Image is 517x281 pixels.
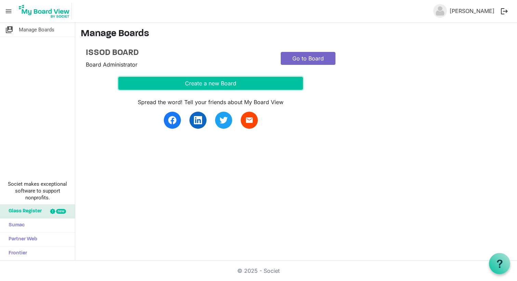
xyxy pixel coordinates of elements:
span: Glass Register [5,205,42,218]
a: ISSOD BOARD [86,48,270,58]
span: Partner Web [5,233,37,246]
span: Frontier [5,247,27,260]
div: Spread the word! Tell your friends about My Board View [118,98,303,106]
a: Go to Board [281,52,335,65]
h3: Manage Boards [81,28,512,40]
img: no-profile-picture.svg [433,4,447,18]
a: [PERSON_NAME] [447,4,497,18]
span: Manage Boards [19,23,54,37]
img: twitter.svg [220,116,228,124]
img: My Board View Logo [17,3,72,20]
img: facebook.svg [168,116,176,124]
span: Sumac [5,219,25,232]
span: Societ makes exceptional software to support nonprofits. [3,181,72,201]
div: new [56,209,66,214]
span: Board Administrator [86,61,137,68]
span: email [245,116,253,124]
span: menu [2,5,15,18]
a: My Board View Logo [17,3,75,20]
a: email [241,112,258,129]
img: linkedin.svg [194,116,202,124]
button: Create a new Board [118,77,303,90]
a: © 2025 - Societ [237,267,280,274]
button: logout [497,4,512,18]
span: switch_account [5,23,13,37]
